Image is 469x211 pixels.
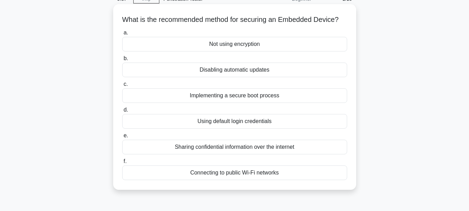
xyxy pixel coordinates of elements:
[122,165,347,180] div: Connecting to public Wi-Fi networks
[122,88,347,103] div: Implementing a secure boot process
[122,140,347,154] div: Sharing confidential information over the internet
[122,114,347,129] div: Using default login credentials
[124,30,128,35] span: a.
[122,63,347,77] div: Disabling automatic updates
[124,55,128,61] span: b.
[124,158,127,164] span: f.
[124,107,128,113] span: d.
[124,132,128,138] span: e.
[124,81,128,87] span: c.
[122,37,347,51] div: Not using encryption
[122,15,348,24] h5: What is the recommended method for securing an Embedded Device?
